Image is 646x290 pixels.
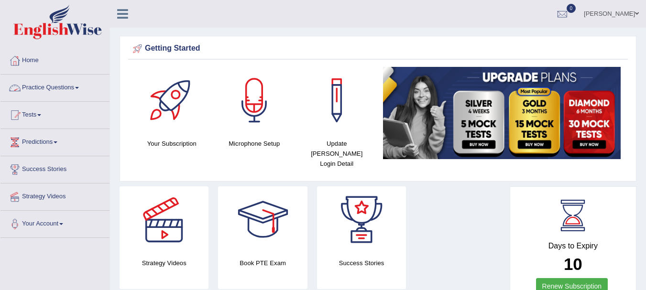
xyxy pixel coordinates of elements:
a: Tests [0,102,109,126]
a: Your Account [0,211,109,235]
h4: Strategy Videos [120,258,208,268]
h4: Microphone Setup [218,139,291,149]
h4: Days to Expiry [521,242,625,250]
img: small5.jpg [383,67,621,159]
a: Success Stories [0,156,109,180]
h4: Your Subscription [135,139,208,149]
h4: Success Stories [317,258,406,268]
a: Strategy Videos [0,183,109,207]
h4: Book PTE Exam [218,258,307,268]
div: Getting Started [131,42,625,56]
a: Home [0,47,109,71]
a: Practice Questions [0,75,109,98]
b: 10 [564,255,582,273]
h4: Update [PERSON_NAME] Login Detail [300,139,373,169]
span: 0 [567,4,576,13]
a: Predictions [0,129,109,153]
